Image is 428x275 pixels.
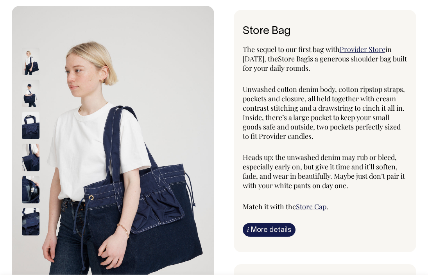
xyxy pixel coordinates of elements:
[340,45,385,54] a: Provider Store
[243,25,408,38] h6: Store Bag
[22,48,39,75] img: indigo-denim
[243,202,328,211] span: Match it with the .
[22,176,39,203] img: indigo-denim
[22,208,39,235] img: indigo-denim
[296,202,326,211] a: Store Cap
[243,45,340,54] span: The sequel to our first bag with
[243,153,405,190] span: Heads up: the unwashed denim may rub or bleed, especially early on, but give it time and it’ll so...
[243,84,405,141] span: Unwashed cotton denim body, cotton ripstop straps, pockets and closure, all held together with cr...
[22,144,39,171] img: indigo-denim
[278,54,308,63] span: Store Bag
[243,54,407,73] span: is a generous shoulder bag built for your daily rounds.
[22,112,39,139] img: indigo-denim
[243,45,392,63] span: in [DATE], the
[243,223,295,237] a: iMore details
[247,225,249,234] span: i
[22,80,39,107] img: indigo-denim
